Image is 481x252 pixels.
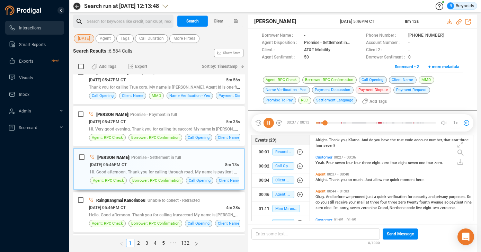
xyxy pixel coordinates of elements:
[188,134,210,141] span: Call Opening
[192,239,201,247] li: Next Page
[135,61,147,72] span: Export
[252,202,309,216] button: 01:11Mini Miranda
[408,32,444,39] span: [PHONE_NUMBER]
[393,86,430,94] span: Payment Request
[126,239,134,247] a: 1
[226,119,240,124] span: 5m 35s
[304,39,350,47] span: Promise - Settlement in full
[398,200,407,205] span: zero
[313,97,357,104] span: Settlement Language
[464,200,472,205] span: nine
[366,47,405,54] span: Client 2 :
[93,177,124,184] span: Agent: RPC Check
[467,195,471,199] span: So
[361,206,369,210] span: zero
[395,61,419,72] span: Scorecard • 2
[368,240,380,245] span: 0/1000
[121,34,130,43] span: Tags
[135,239,142,247] a: 2
[457,228,474,245] div: Open Intercom Messenger
[263,97,296,104] span: Promise To Pay
[390,138,397,142] span: the
[194,242,198,246] span: right
[451,118,460,128] button: 1x
[202,61,238,72] span: Sort by: Timestamp
[262,39,301,47] span: Agent Disposition :
[405,138,414,142] span: code
[423,206,433,210] span: eight
[383,178,390,182] span: me
[132,177,180,184] span: Borrower: RPC Confirmation
[431,200,444,205] span: Avenue
[173,34,195,43] span: More Filters
[425,61,463,72] button: + more metadata
[315,178,329,182] span: Alright.
[214,49,243,57] button: Show Stats
[333,206,340,210] span: I'm
[326,161,335,165] span: Four
[116,34,134,43] button: Tags
[315,161,326,165] span: Yeah.
[87,61,121,72] button: Add Tags
[416,178,425,182] span: here.
[434,161,443,165] span: zero.
[444,138,452,142] span: that
[405,19,419,24] span: 8m 13s
[226,205,240,210] span: 4m 28s
[198,61,245,72] button: Sort by: Timestamp
[340,18,397,25] span: [DATE] 5:46PM CT
[89,126,294,132] span: Hi. Very good evening. Thank you for calling trueaccord My name is [PERSON_NAME] as in Id one fiv...
[348,178,353,182] span: so
[272,148,294,155] span: Recording Disclosure
[73,64,245,104] div: [PERSON_NAME]| No Pay - Dispute[DATE] 05:47PM CT5m 56sThank you for calling True corp. My name is...
[408,47,410,54] span: -
[225,162,239,167] span: 8m 13s
[340,206,350,210] span: sorry,
[259,161,269,172] div: 00:02
[188,220,210,227] span: Call Opening
[252,188,309,201] button: 00:46Agent: RPC Check
[135,34,168,43] button: Call Duration
[160,239,167,247] a: 5
[324,206,333,210] span: nine.
[214,16,223,27] span: Clear
[117,239,126,247] li: Previous Page
[73,48,109,54] span: Search Results :
[283,118,316,128] span: 00:37 / 08:13
[312,86,354,94] span: Payment Discussion
[335,200,349,205] span: receive
[314,137,473,220] div: grid
[329,178,341,182] span: Thank
[192,239,201,247] button: right
[89,119,126,124] span: [DATE] 05:47PM CT
[9,21,59,35] a: Interactions
[315,200,321,205] span: do
[179,239,191,247] a: 132
[19,92,29,97] span: Inbox
[143,239,151,247] li: 3
[390,161,398,165] span: four
[5,87,64,101] li: Inbox
[359,76,387,84] span: Call Opening
[128,112,177,117] span: | Promise - Payment in full
[389,76,417,84] span: Client Name
[433,206,440,210] span: two
[346,161,354,165] span: four
[131,134,179,141] span: Borrower: RPC Confirmation
[332,155,357,160] span: 00:27 - 00:36
[370,200,380,205] span: three
[366,32,405,39] span: Phone Number :
[315,189,326,193] span: Agent
[449,195,467,199] span: purposes.
[349,200,357,205] span: your
[89,78,126,82] span: [DATE] 05:47PM CT
[52,54,59,68] span: New!
[145,198,200,203] span: | Unable to collect - Retracted
[131,220,179,227] span: Borrower: RPC Confirmation
[152,92,161,99] span: MMD
[89,212,295,217] span: Hello. Good afternoon. Thank you for calling trueaccord My name is [PERSON_NAME], Id one four zer...
[186,16,199,27] span: Search
[328,200,335,205] span: still
[208,16,229,27] button: Clear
